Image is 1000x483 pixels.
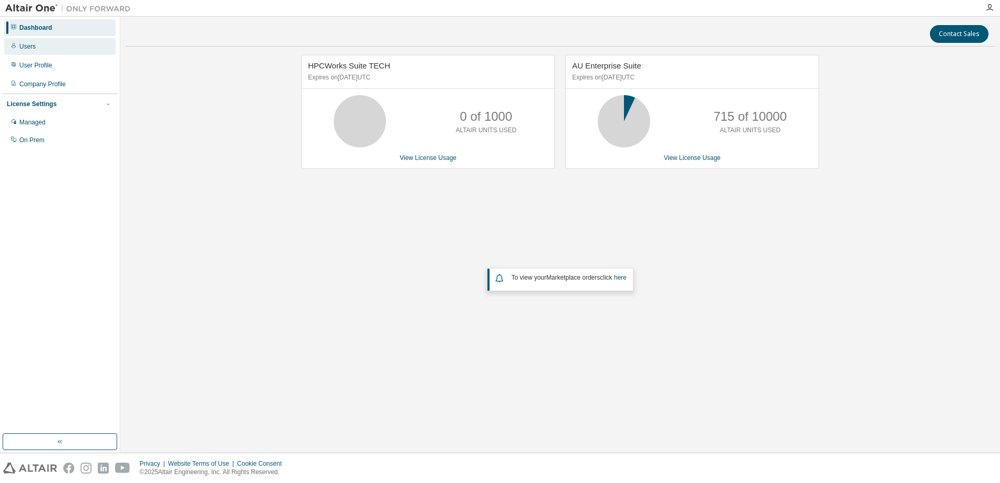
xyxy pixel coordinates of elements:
span: To view your click [512,274,627,281]
div: On Prem [19,136,44,144]
p: ALTAIR UNITS USED [720,126,780,135]
img: youtube.svg [115,463,130,474]
div: Dashboard [19,24,52,32]
p: ALTAIR UNITS USED [456,126,516,135]
p: Expires on [DATE] UTC [572,73,810,82]
p: 0 of 1000 [460,108,512,125]
div: Users [19,42,36,51]
em: Marketplace orders [547,274,600,281]
a: here [614,274,627,281]
p: © 2025 Altair Engineering, Inc. All Rights Reserved. [140,468,288,477]
div: Website Terms of Use [168,459,237,468]
div: User Profile [19,61,52,70]
p: 715 of 10000 [713,108,787,125]
span: HPCWorks Suite TECH [308,61,390,70]
img: facebook.svg [63,463,74,474]
p: Expires on [DATE] UTC [308,73,546,82]
img: altair_logo.svg [3,463,57,474]
div: Cookie Consent [237,459,288,468]
div: Managed [19,118,46,126]
img: instagram.svg [81,463,92,474]
a: View License Usage [400,154,457,162]
span: AU Enterprise Suite [572,61,641,70]
img: Altair One [5,3,136,14]
div: License Settings [7,100,56,108]
div: Privacy [140,459,168,468]
img: linkedin.svg [98,463,109,474]
button: Contact Sales [930,25,988,43]
div: Company Profile [19,80,66,88]
a: View License Usage [664,154,721,162]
